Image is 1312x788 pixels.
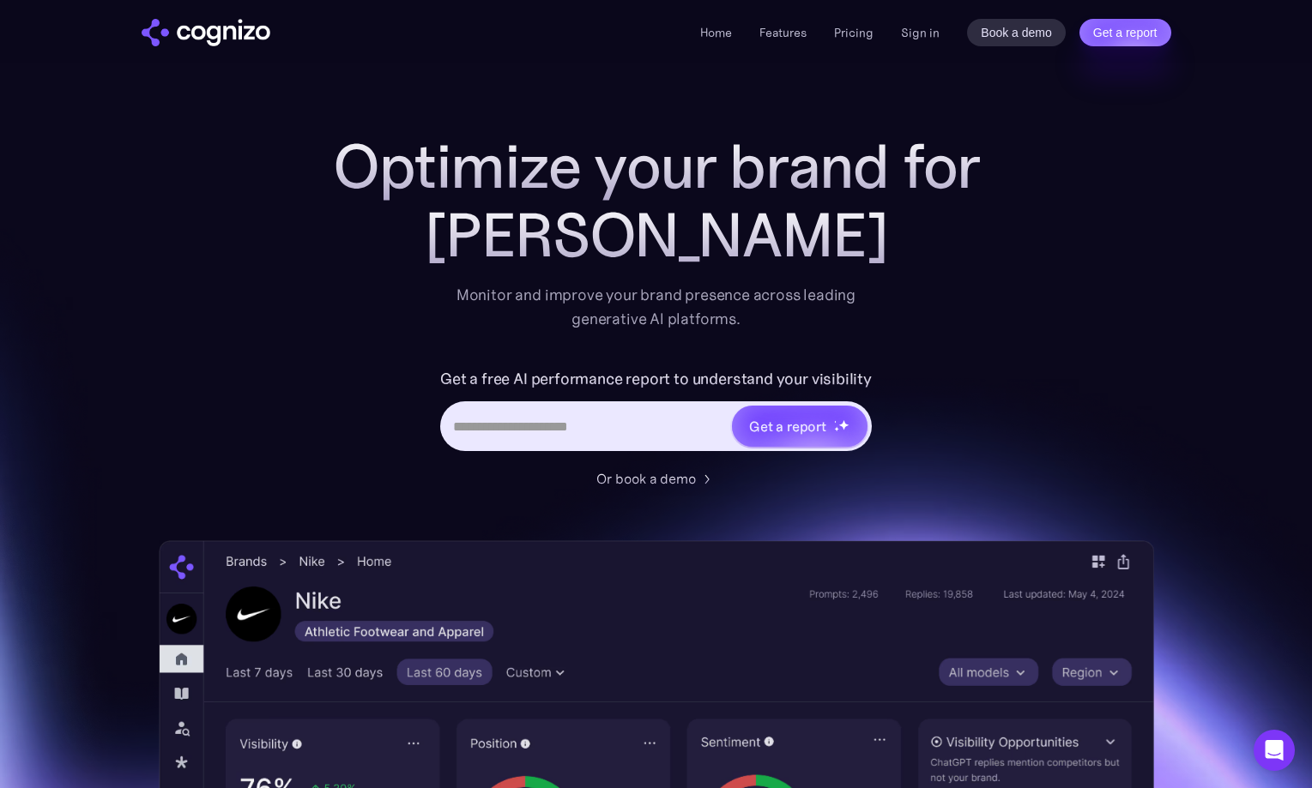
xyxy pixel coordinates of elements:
div: Monitor and improve your brand presence across leading generative AI platforms. [445,283,868,331]
a: home [142,19,270,46]
a: Get a report [1079,19,1171,46]
div: Open Intercom Messenger [1254,730,1295,771]
a: Home [700,25,732,40]
div: [PERSON_NAME] [313,201,1000,269]
img: cognizo logo [142,19,270,46]
h1: Optimize your brand for [313,132,1000,201]
img: star [834,420,837,423]
a: Pricing [834,25,874,40]
a: Sign in [901,22,940,43]
label: Get a free AI performance report to understand your visibility [440,365,872,393]
div: Or book a demo [596,468,696,489]
img: star [838,419,849,430]
div: Get a report [749,416,826,436]
a: Or book a demo [596,468,716,489]
form: Hero URL Input Form [440,365,872,460]
a: Features [759,25,807,40]
a: Get a reportstarstarstar [730,404,869,448]
img: star [834,426,840,432]
a: Book a demo [967,19,1066,46]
